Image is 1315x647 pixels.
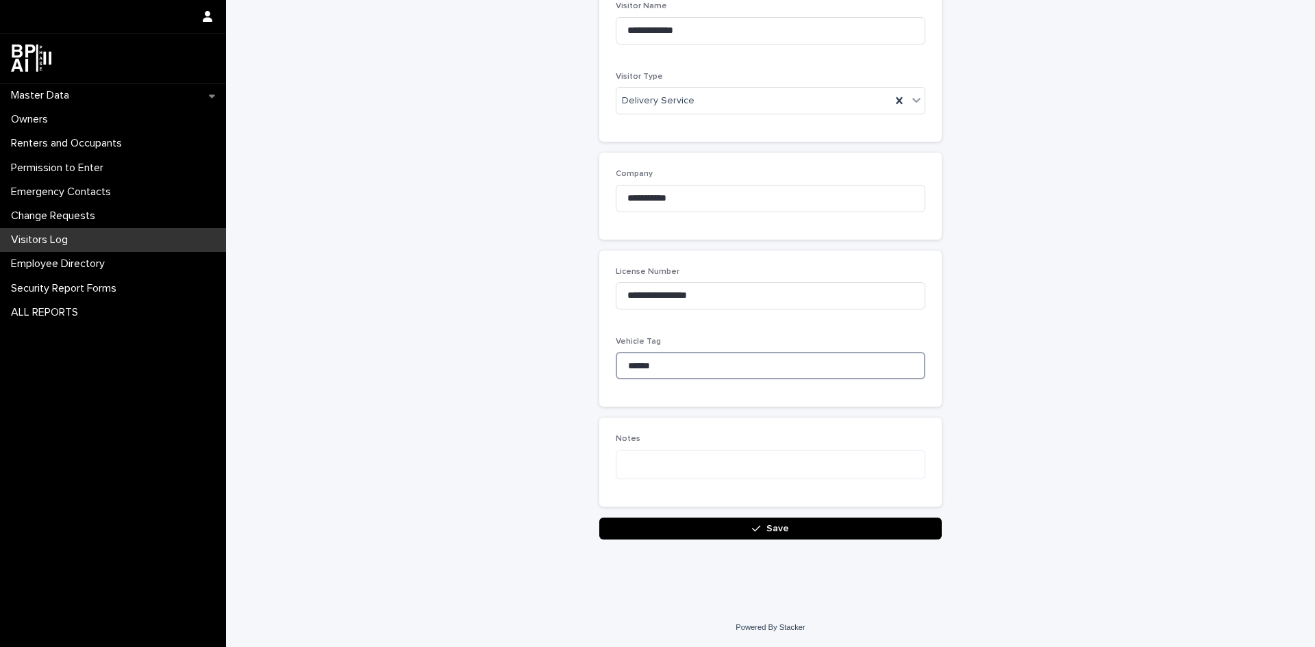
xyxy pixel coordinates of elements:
[5,89,80,102] p: Master Data
[616,268,679,276] span: License Number
[5,162,114,175] p: Permission to Enter
[622,94,694,108] span: Delivery Service
[616,2,667,10] span: Visitor Name
[5,210,106,223] p: Change Requests
[5,137,133,150] p: Renters and Occupants
[5,306,89,319] p: ALL REPORTS
[616,170,653,178] span: Company
[736,623,805,631] a: Powered By Stacker
[5,257,116,270] p: Employee Directory
[5,113,59,126] p: Owners
[5,186,122,199] p: Emergency Contacts
[599,518,942,540] button: Save
[5,233,79,246] p: Visitors Log
[616,338,661,346] span: Vehicle Tag
[11,45,51,72] img: dwgmcNfxSF6WIOOXiGgu
[5,282,127,295] p: Security Report Forms
[616,73,663,81] span: Visitor Type
[766,524,789,533] span: Save
[616,435,640,443] span: Notes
